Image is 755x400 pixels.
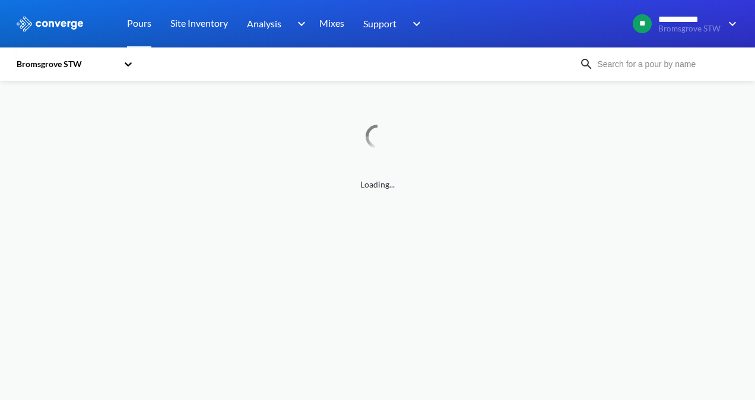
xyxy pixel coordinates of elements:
span: Bromsgrove STW [658,24,721,33]
span: Loading... [15,178,740,191]
input: Search for a pour by name [594,58,737,71]
div: Bromsgrove STW [15,58,118,71]
span: Support [363,16,396,31]
img: downArrow.svg [290,17,309,31]
img: logo_ewhite.svg [15,16,84,31]
img: downArrow.svg [721,17,740,31]
img: icon-search.svg [579,57,594,71]
img: downArrow.svg [405,17,424,31]
span: Analysis [247,16,281,31]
